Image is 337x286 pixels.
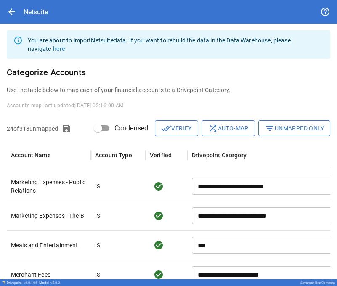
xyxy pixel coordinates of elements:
[95,212,100,220] p: IS
[7,66,330,79] h6: Categorize Accounts
[11,178,87,195] p: Marketing Expenses - Public Relations
[24,8,48,16] div: Netsuite
[7,124,58,133] p: 24 of 318 unmapped
[95,182,100,191] p: IS
[202,120,255,136] button: Auto-map
[300,281,335,285] div: Savannah Bee Company
[39,281,60,285] div: Model
[11,212,87,220] p: Marketing Expenses - The B
[95,241,100,249] p: IS
[53,45,65,52] a: here
[208,123,218,133] span: shuffle
[24,281,37,285] span: v 6.0.106
[114,123,148,133] span: Condensed
[155,120,198,136] button: Verify
[192,152,247,159] div: Drivepoint Category
[7,7,17,17] span: arrow_back
[50,281,60,285] span: v 5.0.2
[11,241,87,249] p: Meals and Entertainment
[7,86,330,94] p: Use the table below to map each of your financial accounts to a Drivepoint Category.
[150,152,172,159] div: Verified
[7,281,37,285] div: Drivepoint
[95,152,132,159] div: Account Type
[161,123,171,133] span: done_all
[28,33,324,56] div: You are about to import Netsuite data. If you want to rebuild the data in the Data Warehouse, ple...
[11,152,51,159] div: Account Name
[265,123,275,133] span: filter_list
[7,103,124,109] span: Accounts map last updated: [DATE] 02:16:00 AM
[95,270,100,279] p: IS
[2,281,5,284] img: Drivepoint
[258,120,330,136] button: Unmapped Only
[11,270,87,279] p: Merchant Fees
